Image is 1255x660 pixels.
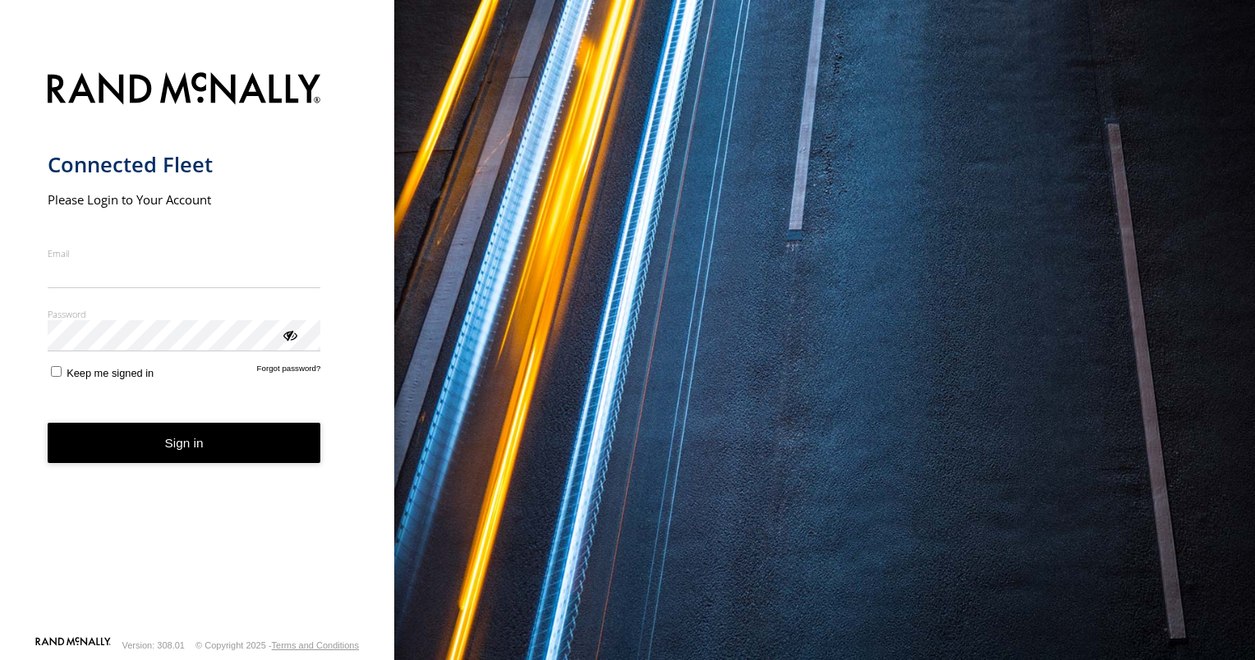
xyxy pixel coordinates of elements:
[195,640,359,650] div: © Copyright 2025 -
[48,423,321,463] button: Sign in
[48,191,321,208] h2: Please Login to Your Account
[122,640,185,650] div: Version: 308.01
[35,637,111,653] a: Visit our Website
[48,247,321,259] label: Email
[257,364,321,379] a: Forgot password?
[67,367,154,379] span: Keep me signed in
[48,62,347,635] form: main
[281,326,297,342] div: ViewPassword
[48,151,321,178] h1: Connected Fleet
[48,69,321,111] img: Rand McNally
[51,366,62,377] input: Keep me signed in
[272,640,359,650] a: Terms and Conditions
[48,308,321,320] label: Password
